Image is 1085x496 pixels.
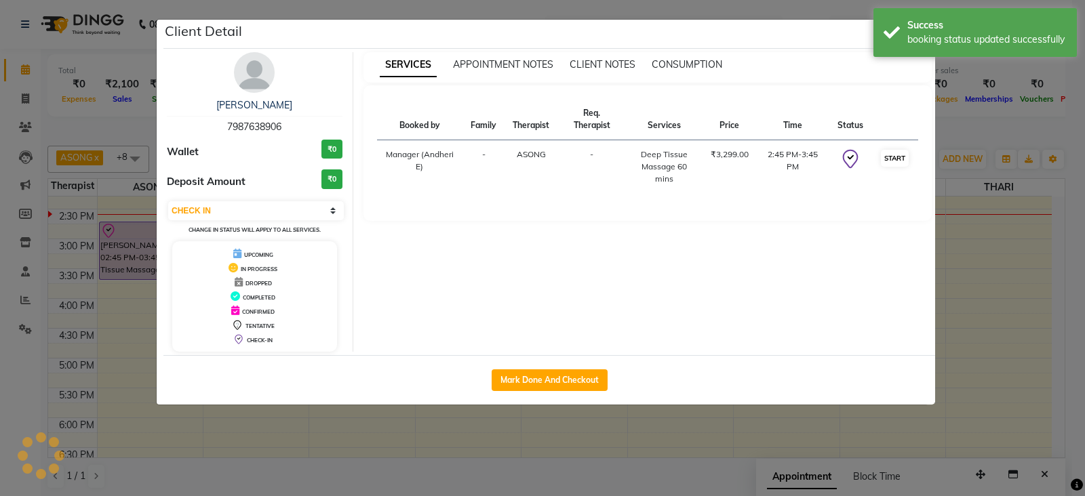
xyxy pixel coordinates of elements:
span: DROPPED [245,280,272,287]
th: Services [626,99,702,140]
td: 2:45 PM-3:45 PM [757,140,829,194]
td: - [462,140,505,194]
a: [PERSON_NAME] [216,99,292,111]
span: CONSUMPTION [652,58,722,70]
div: Deep Tissue Massage 60 mins [634,148,694,185]
h3: ₹0 [321,169,342,189]
th: Status [829,99,871,140]
th: Time [757,99,829,140]
span: CLIENT NOTES [570,58,635,70]
span: 7987638906 [227,121,281,133]
th: Therapist [505,99,557,140]
span: CONFIRMED [242,308,275,315]
td: Manager (Andheri E) [377,140,463,194]
button: START [881,150,909,167]
span: ASONG [517,149,546,159]
div: ₹3,299.00 [711,148,749,161]
img: avatar [234,52,275,93]
span: CHECK-IN [247,337,273,344]
span: COMPLETED [243,294,275,301]
th: Req. Therapist [557,99,626,140]
th: Price [703,99,757,140]
h5: Client Detail [165,21,242,41]
span: Wallet [167,144,199,160]
div: Success [907,18,1067,33]
span: Deposit Amount [167,174,245,190]
h3: ₹0 [321,140,342,159]
th: Family [462,99,505,140]
td: - [557,140,626,194]
span: APPOINTMENT NOTES [453,58,553,70]
th: Booked by [377,99,463,140]
span: TENTATIVE [245,323,275,329]
small: Change in status will apply to all services. [189,226,321,233]
span: IN PROGRESS [241,266,277,272]
span: UPCOMING [244,251,273,258]
div: booking status updated successfully [907,33,1067,47]
button: Mark Done And Checkout [492,369,608,391]
span: SERVICES [380,53,437,77]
